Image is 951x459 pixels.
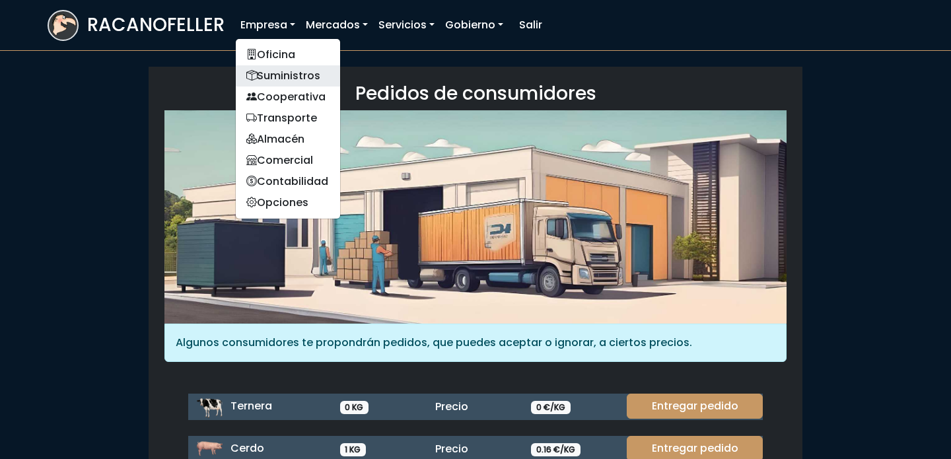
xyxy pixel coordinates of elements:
[236,171,340,192] a: Contabilidad
[49,11,77,36] img: logoracarojo.png
[236,192,340,213] a: Opciones
[300,12,373,38] a: Mercados
[373,12,440,38] a: Servicios
[340,401,369,414] span: 0 KG
[340,443,367,456] span: 1 KG
[196,394,223,420] img: ternera.png
[164,83,787,105] h3: Pedidos de consumidores
[235,12,300,38] a: Empresa
[627,394,763,419] a: Entregar pedido
[236,44,340,65] a: Oficina
[164,324,787,362] div: Algunos consumidores te propondrán pedidos, que puedes aceptar o ignorar, a ciertos precios.
[236,65,340,87] a: Suministros
[236,108,340,129] a: Transporte
[236,150,340,171] a: Comercial
[236,129,340,150] a: Almacén
[514,12,547,38] a: Salir
[164,110,787,324] img: orders.jpg
[230,398,272,413] span: Ternera
[427,441,523,457] div: Precio
[236,87,340,108] a: Cooperativa
[440,12,509,38] a: Gobierno
[531,401,571,414] span: 0 €/KG
[48,7,225,44] a: RACANOFELLER
[87,14,225,36] h3: RACANOFELLER
[427,399,523,415] div: Precio
[531,443,581,456] span: 0.16 €/KG
[230,441,264,456] span: Cerdo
